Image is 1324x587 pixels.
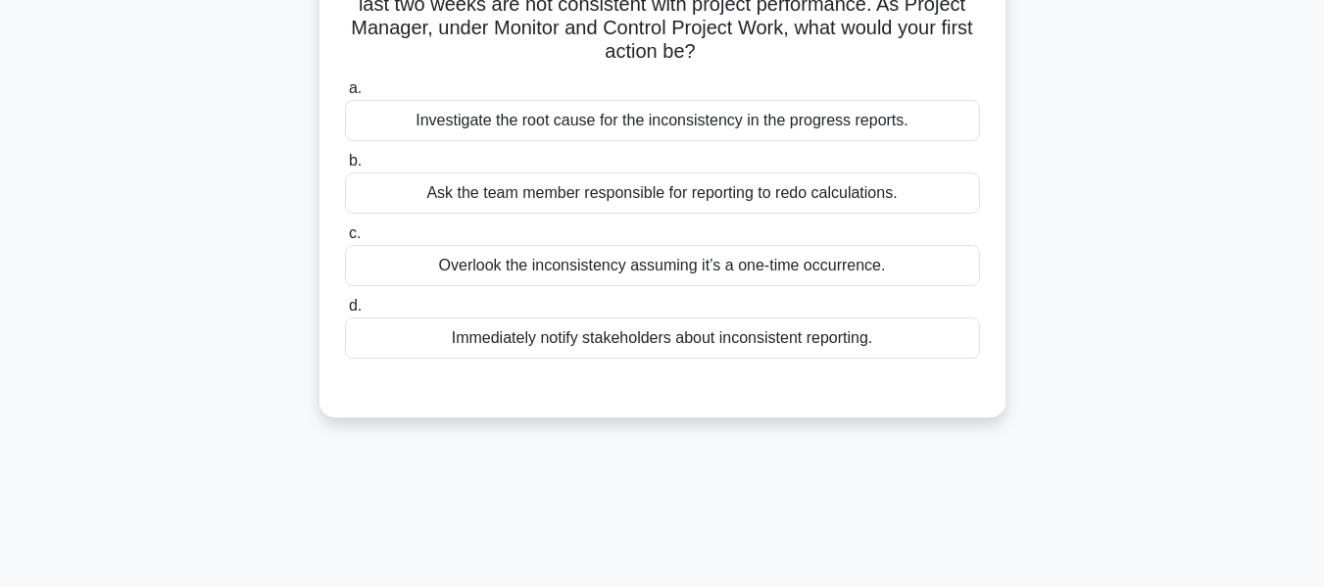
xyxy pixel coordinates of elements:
[349,297,362,314] span: d.
[349,224,361,241] span: c.
[345,172,980,214] div: Ask the team member responsible for reporting to redo calculations.
[345,245,980,286] div: Overlook the inconsistency assuming it’s a one-time occurrence.
[345,318,980,359] div: Immediately notify stakeholders about inconsistent reporting.
[345,100,980,141] div: Investigate the root cause for the inconsistency in the progress reports.
[349,79,362,96] span: a.
[349,152,362,169] span: b.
